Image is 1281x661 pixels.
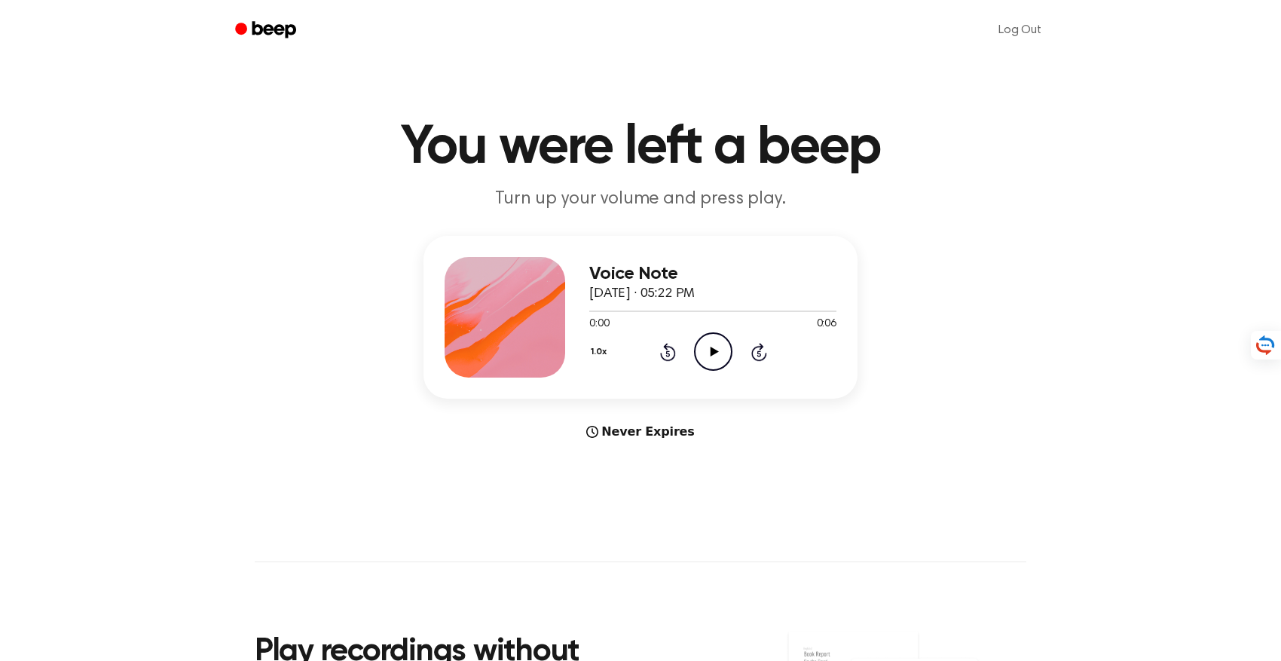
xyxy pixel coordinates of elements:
[255,121,1026,175] h1: You were left a beep
[589,287,695,301] span: [DATE] · 05:22 PM
[225,16,310,45] a: Beep
[589,339,612,365] button: 1.0x
[589,317,609,332] span: 0:00
[589,264,836,284] h3: Voice Note
[351,187,930,212] p: Turn up your volume and press play.
[817,317,836,332] span: 0:06
[983,12,1056,48] a: Log Out
[423,423,858,441] div: Never Expires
